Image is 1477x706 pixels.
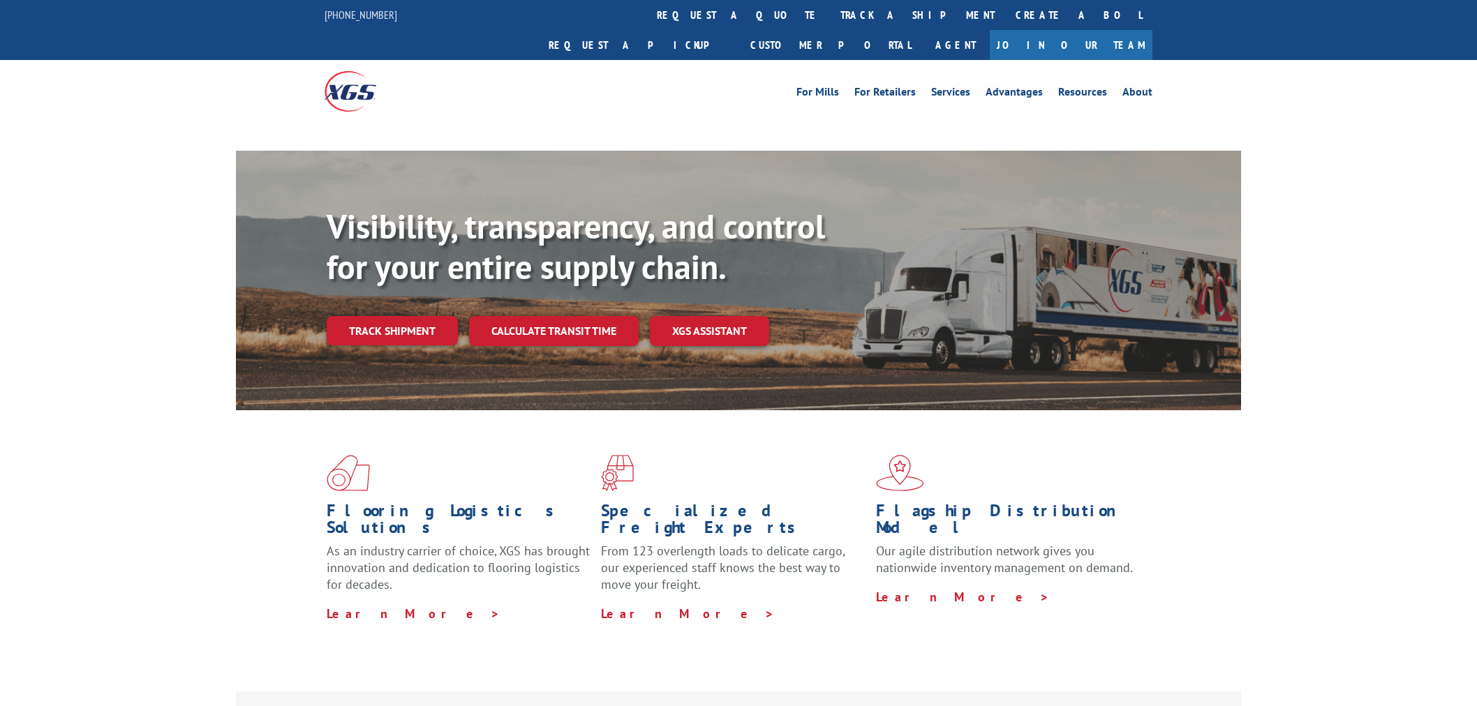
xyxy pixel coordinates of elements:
img: xgs-icon-focused-on-flooring-red [601,455,634,491]
a: Learn More > [601,606,775,622]
img: xgs-icon-flagship-distribution-model-red [876,455,924,491]
a: Calculate transit time [469,316,639,346]
a: Advantages [986,87,1043,102]
span: As an industry carrier of choice, XGS has brought innovation and dedication to flooring logistics... [327,543,590,592]
a: About [1122,87,1152,102]
h1: Specialized Freight Experts [601,502,865,543]
a: Resources [1058,87,1107,102]
b: Visibility, transparency, and control for your entire supply chain. [327,204,825,288]
a: For Retailers [854,87,916,102]
a: Request a pickup [538,30,740,60]
p: From 123 overlength loads to delicate cargo, our experienced staff knows the best way to move you... [601,543,865,605]
a: Services [931,87,970,102]
a: [PHONE_NUMBER] [325,8,397,22]
a: Learn More > [327,606,500,622]
a: Join Our Team [990,30,1152,60]
a: XGS ASSISTANT [650,316,769,346]
a: Learn More > [876,589,1050,605]
img: xgs-icon-total-supply-chain-intelligence-red [327,455,370,491]
a: Agent [921,30,990,60]
span: Our agile distribution network gives you nationwide inventory management on demand. [876,543,1133,576]
a: Track shipment [327,316,458,345]
a: Customer Portal [740,30,921,60]
h1: Flagship Distribution Model [876,502,1140,543]
a: For Mills [796,87,839,102]
h1: Flooring Logistics Solutions [327,502,591,543]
